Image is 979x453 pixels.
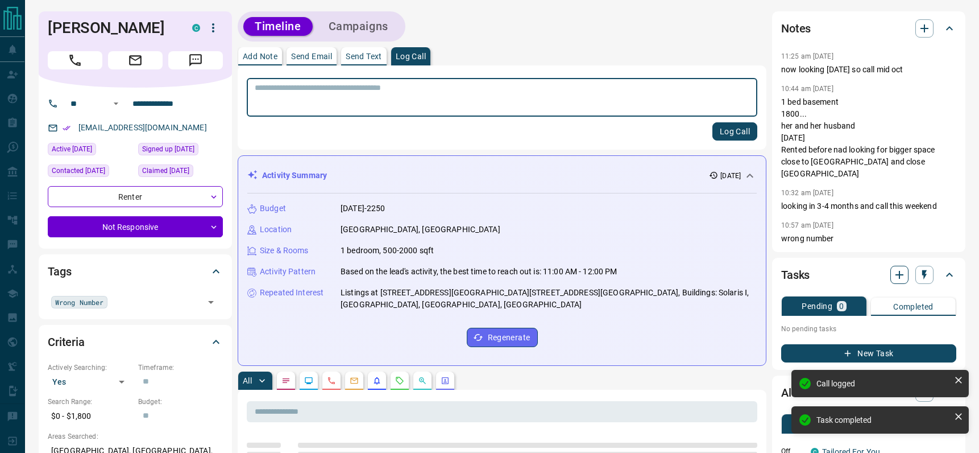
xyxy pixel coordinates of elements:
[893,303,934,311] p: Completed
[138,164,223,180] div: Mon Sep 09 2024
[48,407,132,426] p: $0 - $1,800
[243,17,313,36] button: Timeline
[816,415,949,425] div: Task completed
[781,96,956,180] p: 1 bed basement 1800... her and her husband [DATE] Rented before nad looking for bigger space clos...
[55,296,103,308] span: Wrong Number
[52,165,105,176] span: Contacted [DATE]
[243,52,277,60] p: Add Note
[142,165,189,176] span: Claimed [DATE]
[48,19,175,37] h1: [PERSON_NAME]
[260,287,323,299] p: Repeated Interest
[720,171,741,181] p: [DATE]
[48,262,71,281] h2: Tags
[781,19,811,38] h2: Notes
[203,294,219,310] button: Open
[142,143,194,155] span: Signed up [DATE]
[108,51,163,69] span: Email
[48,363,132,373] p: Actively Searching:
[260,203,286,215] p: Budget
[816,379,949,388] div: Call logged
[138,363,223,373] p: Timeframe:
[48,186,223,207] div: Renter
[372,376,381,385] svg: Listing Alerts
[781,85,833,93] p: 10:44 am [DATE]
[341,203,385,215] p: [DATE]-2250
[78,123,207,132] a: [EMAIL_ADDRESS][DOMAIN_NAME]
[341,224,500,236] p: [GEOGRAPHIC_DATA], [GEOGRAPHIC_DATA]
[48,164,132,180] div: Wed Aug 06 2025
[48,51,102,69] span: Call
[48,397,132,407] p: Search Range:
[839,302,844,310] p: 0
[781,379,956,406] div: Alerts
[781,189,833,197] p: 10:32 am [DATE]
[781,261,956,289] div: Tasks
[260,245,309,257] p: Size & Rooms
[396,52,426,60] p: Log Call
[350,376,359,385] svg: Emails
[48,328,223,356] div: Criteria
[48,373,132,391] div: Yes
[109,97,123,110] button: Open
[247,165,757,186] div: Activity Summary[DATE]
[48,258,223,285] div: Tags
[341,266,617,278] p: Based on the lead's activity, the best time to reach out is: 11:00 AM - 12:00 PM
[802,302,832,310] p: Pending
[781,200,956,212] p: looking in 3-4 months and call this weekend
[317,17,400,36] button: Campaigns
[48,216,223,237] div: Not Responsive
[327,376,336,385] svg: Calls
[341,287,757,311] p: Listings at [STREET_ADDRESS][GEOGRAPHIC_DATA][STREET_ADDRESS][GEOGRAPHIC_DATA], Buildings: Solari...
[781,15,956,42] div: Notes
[52,143,92,155] span: Active [DATE]
[467,328,538,347] button: Regenerate
[260,224,292,236] p: Location
[48,143,132,159] div: Sat Aug 02 2025
[243,377,252,385] p: All
[418,376,427,385] svg: Opportunities
[48,431,223,442] p: Areas Searched:
[395,376,404,385] svg: Requests
[346,52,382,60] p: Send Text
[341,245,434,257] p: 1 bedroom, 500-2000 sqft
[281,376,291,385] svg: Notes
[781,320,956,337] p: No pending tasks
[781,233,956,245] p: wrong number
[138,143,223,159] div: Wed Sep 04 2024
[781,64,956,76] p: now looking [DATE] so call mid oct
[260,266,316,278] p: Activity Pattern
[304,376,313,385] svg: Lead Browsing Activity
[781,344,956,363] button: New Task
[441,376,450,385] svg: Agent Actions
[63,124,70,132] svg: Email Verified
[781,221,833,229] p: 10:57 am [DATE]
[262,170,327,182] p: Activity Summary
[192,24,200,32] div: condos.ca
[138,397,223,407] p: Budget:
[781,384,811,402] h2: Alerts
[781,52,833,60] p: 11:25 am [DATE]
[291,52,332,60] p: Send Email
[168,51,223,69] span: Message
[48,333,85,351] h2: Criteria
[781,266,810,284] h2: Tasks
[712,122,757,141] button: Log Call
